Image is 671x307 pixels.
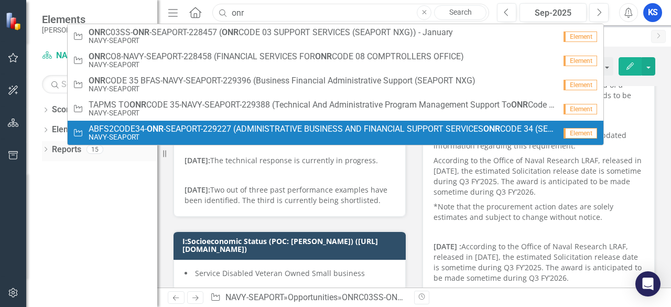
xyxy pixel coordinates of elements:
div: 15 [86,145,103,154]
a: Elements [52,124,87,136]
span: CO8-NAVY-SEAPORT-228458 (FINANCIAL SERVICES FOR CODE 08 COMPTROLLERS OFFICE) [89,52,464,61]
p: The technical response is currently in progress. [185,153,395,168]
div: » » [210,292,406,304]
p: According to the Office of Naval Research LRAF, released in [DATE], the estimated Solicitation re... [434,239,644,285]
span: C03SS- -SEAPORT-228457 ( CODE 03 SUPPORT SERVICES (SEAPORT NXG)) - January [89,28,453,37]
small: NAVY-SEAPORT [89,85,475,93]
a: CO8-NAVY-SEAPORT-228458 (FINANCIAL SERVICES FORONRCODE 08 COMPTROLLERS OFFICE)NAVY-SEAPORTElement [68,48,603,72]
p: *Note that the procurement action dates are solely estimates and subject to change without notice. [434,199,644,225]
p: According to the Office of Naval Research LRAF, released in [DATE], the estimated Solicitation re... [434,153,644,199]
span: Elements [42,13,135,26]
span: Service Disabled Veteran Owned Small business [195,268,365,278]
h3: I:Socioeconomic Status (POC: [PERSON_NAME]) ([URL][DOMAIN_NAME]) [182,237,401,253]
a: ABFS2CODE34-ONR-SEAPORT-229227 (ADMINISTRATIVE BUSINESS AND FINANCIAL SUPPORT SERVICESONRCODE 34 ... [68,121,603,145]
span: CODE 35 BFAS-NAVY-SEAPORT-229396 (Business Financial Administrative Support (SEAPORT NXG) [89,76,475,86]
strong: ONR [222,27,239,37]
span: Element [564,31,597,42]
a: CODE 35 BFAS-NAVY-SEAPORT-229396 (Business Financial Administrative Support (SEAPORT NXG)NAVY-SEA... [68,72,603,97]
span: Element [564,80,597,90]
strong: [DATE] : [434,241,461,251]
div: Sep-2025 [523,7,583,19]
a: Opportunities [288,292,338,302]
strong: [DATE]: [185,185,210,195]
a: Scorecards [52,104,95,116]
a: Search [434,5,486,20]
span: Element [564,56,597,66]
div: Open Intercom Messenger [635,271,661,297]
a: Reports [52,144,81,156]
button: Sep-2025 [520,3,587,22]
small: [PERSON_NAME] Companies [42,26,135,34]
a: NAVY-SEAPORT [42,50,147,62]
strong: ONR [511,100,528,110]
strong: ONR [147,124,164,134]
span: ABFS2CODE34- -SEAPORT-229227 (ADMINISTRATIVE BUSINESS AND FINANCIAL SUPPORT SERVICES CODE 34 (SEA... [89,124,556,134]
small: NAVY-SEAPORT [89,37,453,45]
strong: ONR [315,51,332,61]
img: ClearPoint Strategy [5,12,24,30]
a: NAVY-SEAPORT [225,292,284,302]
a: C03SS--SEAPORT-228457 (ONRCODE 03 SUPPORT SERVICES (SEAPORT NXG)) - JanuaryNAVY-SEAPORTElement [68,24,603,48]
input: Search Below... [42,75,147,93]
small: NAVY-SEAPORT [89,133,556,141]
a: TAPMS TOCODE 35-NAVY-SEAPORT-229388 (Technical And Administrative Program Management Support ToON... [68,97,603,121]
input: Search ClearPoint... [212,4,489,22]
small: NAVY-SEAPORT [89,61,464,69]
strong: ONR [483,124,500,134]
span: Element [564,104,597,114]
small: NAVY-SEAPORT [89,109,556,117]
button: KS [643,3,662,22]
span: TAPMS TO CODE 35-NAVY-SEAPORT-229388 (Technical And Administrative Program Management Support To ... [89,100,556,110]
strong: [DATE]: [185,155,210,165]
p: Two out of three past performance examples have been identified. The third is currently being sho... [185,183,395,206]
span: Element [564,128,597,139]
